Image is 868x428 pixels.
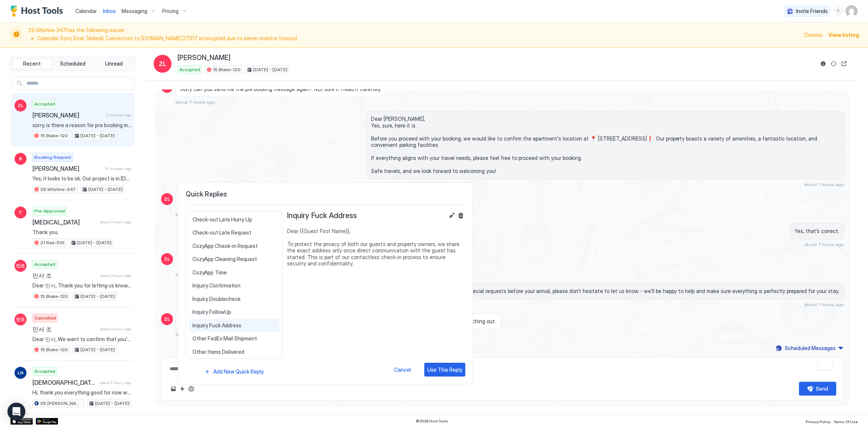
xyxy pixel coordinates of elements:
[427,366,462,374] div: Use This Reply
[192,282,276,289] span: Inquiry Confirmation
[424,363,465,377] button: Use This Reply
[192,309,276,315] span: Inquiry FollowUp
[186,190,465,199] span: Quick Replies
[192,216,276,223] span: Check-out Late Hurry Up
[394,366,411,374] div: Cancel
[287,228,465,267] span: Dear {{Guest First Name}}, To protect the privacy of both our guests and property owners, we shar...
[186,366,283,377] button: Add New Quick Reply
[192,229,276,236] span: Check-out Late Request
[192,349,276,355] span: Other Items Delivered
[192,243,276,249] span: CozyApp Check-in Request
[456,211,465,220] button: Delete
[287,211,357,220] span: Inquiry Fuck Address
[192,296,276,302] span: Inquiry Doublecheck
[384,363,421,377] button: Cancel
[213,368,264,375] div: Add New Quick Reply
[447,211,456,220] button: Edit
[192,256,276,262] span: CozyApp Cleaning Request
[192,322,276,329] span: Inquiry Fuck Address
[192,269,276,276] span: CozyApp Time
[7,403,25,421] div: Open Intercom Messenger
[192,335,276,342] span: Other FedEx Mail Shipment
